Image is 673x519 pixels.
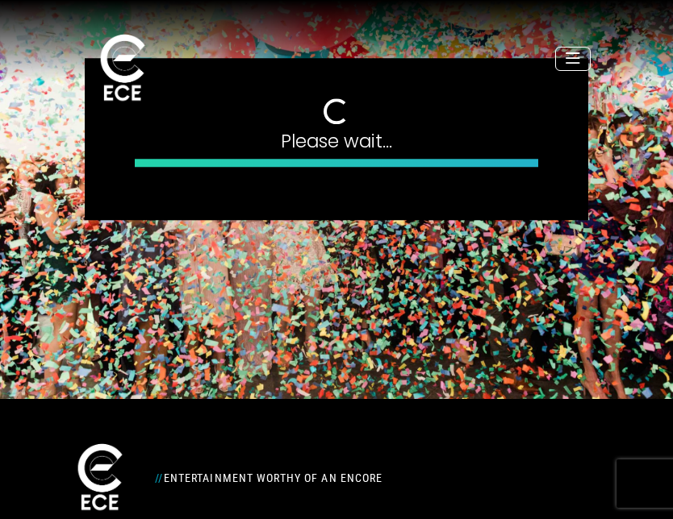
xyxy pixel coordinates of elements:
[555,47,591,71] button: Toggle navigation
[60,439,140,517] img: ece_new_logo_whitev2-1.png
[145,465,432,491] div: Entertainment Worthy of an Encore
[82,30,163,108] img: ece_new_logo_whitev2-1.png
[155,471,163,484] span: //
[135,131,538,152] h4: Please wait...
